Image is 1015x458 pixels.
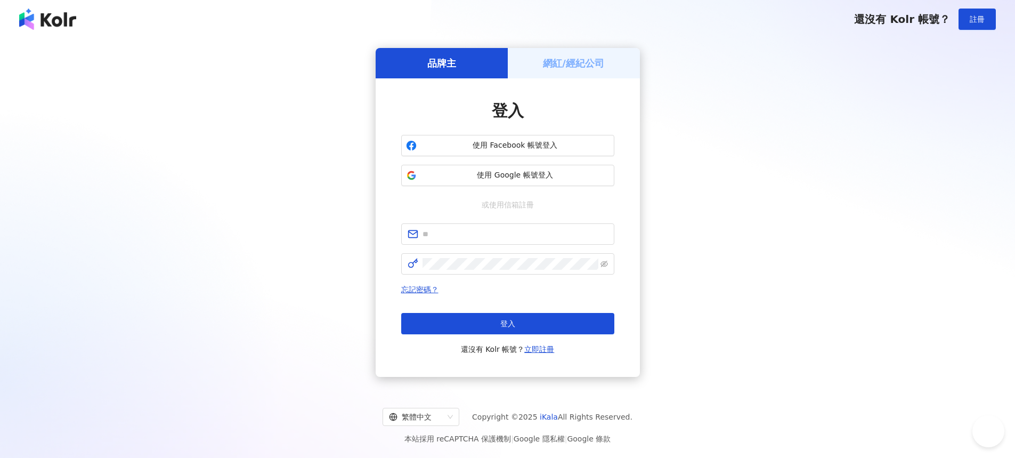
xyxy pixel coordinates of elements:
img: logo [19,9,76,30]
button: 註冊 [959,9,996,30]
span: 登入 [500,319,515,328]
a: Google 隱私權 [514,435,565,443]
span: 還沒有 Kolr 帳號？ [461,343,555,356]
span: 還沒有 Kolr 帳號？ [854,13,950,26]
span: | [565,435,567,443]
a: iKala [540,413,558,421]
span: 使用 Google 帳號登入 [421,170,610,181]
button: 使用 Google 帳號登入 [401,165,614,186]
h5: 品牌主 [427,57,456,70]
span: Copyright © 2025 All Rights Reserved. [472,411,632,423]
span: 本站採用 reCAPTCHA 保護機制 [404,432,611,445]
span: 或使用信箱註冊 [474,199,541,211]
div: 繁體中文 [389,408,443,425]
a: 立即註冊 [524,345,554,353]
span: | [511,435,514,443]
iframe: Toggle Customer Support [972,425,1004,457]
button: 登入 [401,313,614,334]
button: 使用 Facebook 帳號登入 [401,135,614,156]
a: Google 條款 [567,435,611,443]
h5: 網紅/經紀公司 [543,57,604,70]
a: 忘記密碼？ [401,285,439,294]
span: eye-invisible [600,260,608,268]
span: 登入 [492,101,524,120]
span: 使用 Facebook 帳號登入 [421,140,610,151]
span: 註冊 [970,15,985,23]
